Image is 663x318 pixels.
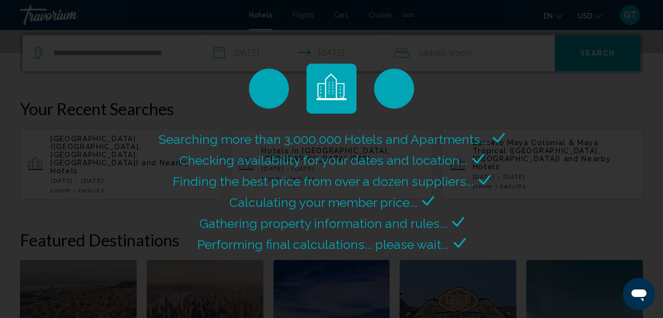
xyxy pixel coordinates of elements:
[229,195,417,210] span: Calculating your member price...
[197,237,449,252] span: Performing final calculations... please wait...
[159,132,488,147] span: Searching more than 3,000,000 Hotels and Apartments...
[173,174,474,189] span: Finding the best price from over a dozen suppliers...
[179,153,467,168] span: Checking availability for your dates and location...
[199,216,447,231] span: Gathering property information and rules...
[623,278,655,310] iframe: Button to launch messaging window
